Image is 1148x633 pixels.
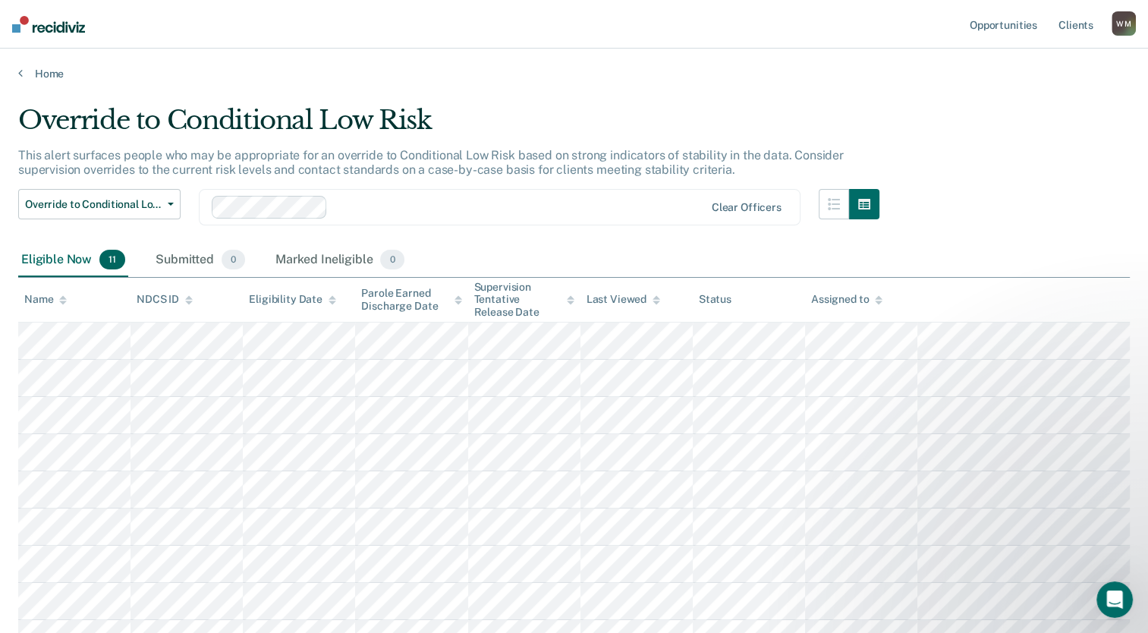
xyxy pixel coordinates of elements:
img: Recidiviz [12,16,85,33]
span: Override to Conditional Low Risk [25,198,162,211]
div: Supervision Tentative Release Date [474,281,574,319]
div: Eligible Now11 [18,244,128,277]
div: NDCS ID [137,293,193,306]
div: Status [699,293,731,306]
iframe: Intercom live chat [1096,581,1133,618]
div: Parole Earned Discharge Date [361,287,461,313]
a: Home [18,67,1130,80]
div: Marked Ineligible0 [272,244,407,277]
div: Override to Conditional Low Risk [18,105,879,148]
div: W M [1112,11,1136,36]
span: 0 [380,250,404,269]
button: Override to Conditional Low Risk [18,189,181,219]
div: Eligibility Date [249,293,336,306]
span: 0 [222,250,245,269]
div: Last Viewed [587,293,660,306]
p: This alert surfaces people who may be appropriate for an override to Conditional Low Risk based o... [18,148,844,177]
div: Submitted0 [153,244,248,277]
div: Assigned to [811,293,882,306]
button: WM [1112,11,1136,36]
span: 11 [99,250,125,269]
div: Name [24,293,67,306]
div: Clear officers [712,201,782,214]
